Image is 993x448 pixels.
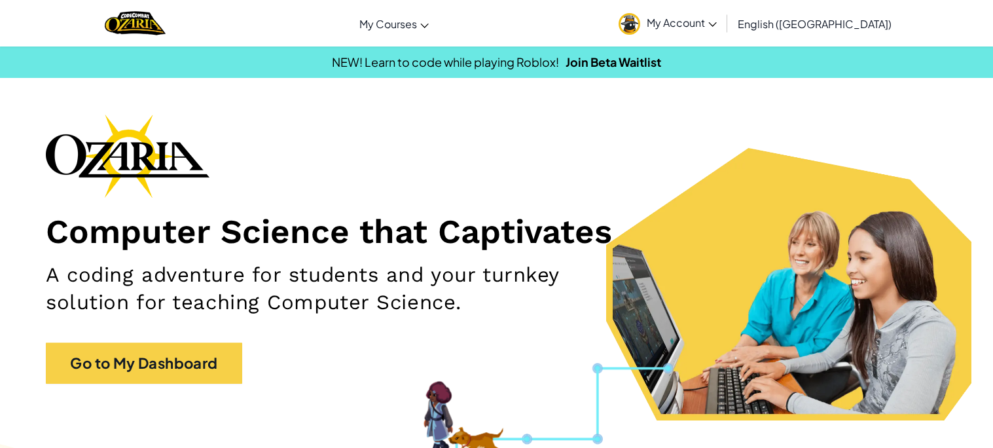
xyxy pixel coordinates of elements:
[332,54,559,69] span: NEW! Learn to code while playing Roblox!
[353,6,435,41] a: My Courses
[105,10,166,37] img: Home
[647,16,717,29] span: My Account
[105,10,166,37] a: Ozaria by CodeCombat logo
[46,114,209,198] img: Ozaria branding logo
[619,13,640,35] img: avatar
[731,6,898,41] a: English ([GEOGRAPHIC_DATA])
[566,54,661,69] a: Join Beta Waitlist
[46,211,947,252] h1: Computer Science that Captivates
[46,343,242,384] a: Go to My Dashboard
[46,261,650,316] h2: A coding adventure for students and your turnkey solution for teaching Computer Science.
[359,17,417,31] span: My Courses
[612,3,723,44] a: My Account
[738,17,892,31] span: English ([GEOGRAPHIC_DATA])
